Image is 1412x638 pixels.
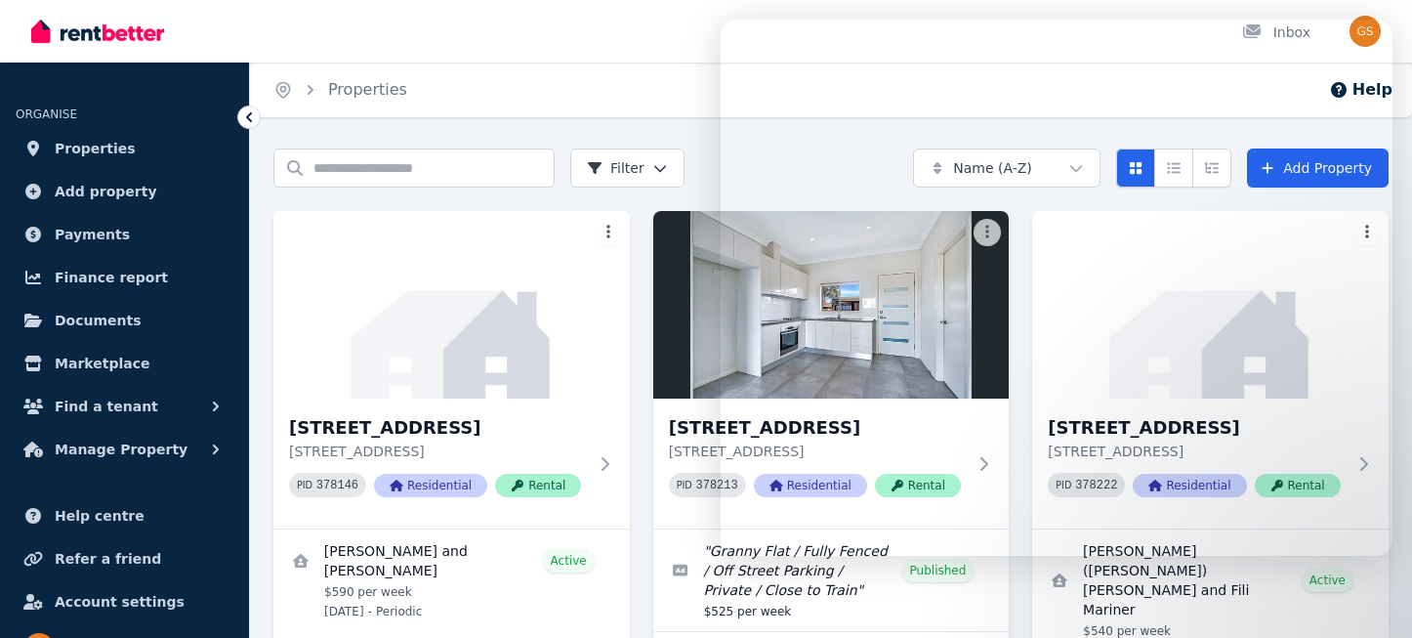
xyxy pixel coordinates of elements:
[55,547,161,571] span: Refer a friend
[653,530,1010,631] a: Edit listing: Granny Flat / Fully Fenced / Off Street Parking / Private / Close to Train
[289,414,587,442] h3: [STREET_ADDRESS]
[273,211,630,399] img: 15 Crown St, Riverstone
[374,474,487,497] span: Residential
[669,442,967,461] p: [STREET_ADDRESS]
[570,149,685,188] button: Filter
[653,211,1010,399] img: 15A Crown St, Riverstone
[328,80,407,99] a: Properties
[677,480,692,490] small: PID
[31,17,164,46] img: RentBetter
[495,474,581,497] span: Rental
[55,266,168,289] span: Finance report
[16,430,233,469] button: Manage Property
[316,479,358,492] code: 378146
[16,258,233,297] a: Finance report
[1346,572,1392,618] iframe: Intercom live chat
[55,223,130,246] span: Payments
[587,158,644,178] span: Filter
[1350,16,1381,47] img: Stanyer Family Super Pty Ltd ATF Stanyer Family Super
[16,539,233,578] a: Refer a friend
[696,479,738,492] code: 378213
[16,344,233,383] a: Marketplace
[16,129,233,168] a: Properties
[273,211,630,529] a: 15 Crown St, Riverstone[STREET_ADDRESS][STREET_ADDRESS]PID 378146ResidentialRental
[55,395,158,418] span: Find a tenant
[273,530,630,631] a: View details for Lemuel and Liberty Ramos
[55,504,145,528] span: Help centre
[16,387,233,426] button: Find a tenant
[55,438,187,461] span: Manage Property
[16,301,233,340] a: Documents
[16,582,233,621] a: Account settings
[721,20,1392,556] iframe: Intercom live chat
[16,172,233,211] a: Add property
[16,107,77,121] span: ORGANISE
[16,215,233,254] a: Payments
[289,442,587,461] p: [STREET_ADDRESS]
[595,219,622,246] button: More options
[55,137,136,160] span: Properties
[669,414,967,442] h3: [STREET_ADDRESS]
[653,211,1010,529] a: 15A Crown St, Riverstone[STREET_ADDRESS][STREET_ADDRESS]PID 378213ResidentialRental
[250,63,431,117] nav: Breadcrumb
[16,496,233,535] a: Help centre
[297,480,312,490] small: PID
[55,180,157,203] span: Add property
[55,352,149,375] span: Marketplace
[55,309,142,332] span: Documents
[55,590,185,614] span: Account settings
